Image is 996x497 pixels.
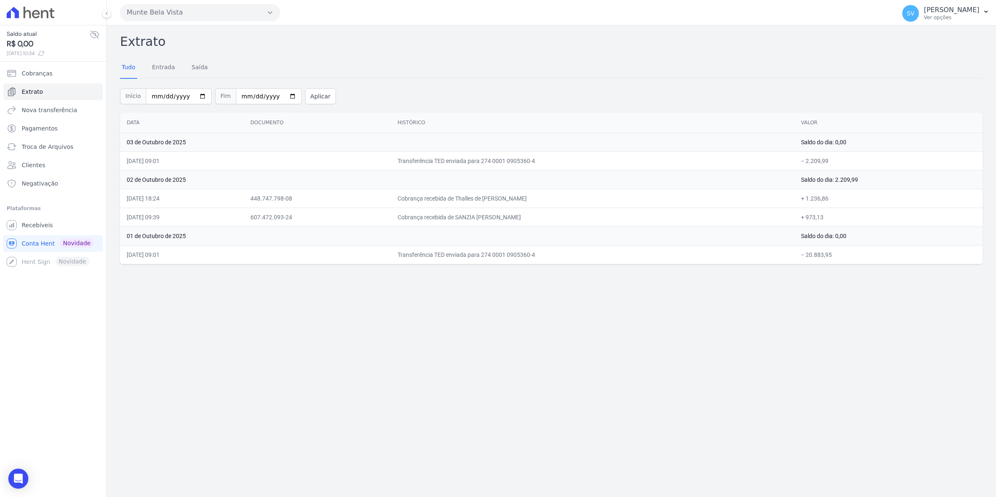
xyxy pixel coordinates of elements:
span: Clientes [22,161,45,169]
a: Saída [190,57,210,79]
span: Conta Hent [22,239,55,248]
nav: Sidebar [7,65,100,270]
span: Troca de Arquivos [22,143,73,151]
td: 02 de Outubro de 2025 [120,170,794,189]
td: Cobrança recebida de SANZIA [PERSON_NAME] [391,208,794,226]
span: Recebíveis [22,221,53,229]
td: Cobrança recebida de Thalles de [PERSON_NAME] [391,189,794,208]
td: 03 de Outubro de 2025 [120,133,794,151]
td: Saldo do dia: 0,00 [794,133,983,151]
td: Transferência TED enviada para 274 0001 0905360-4 [391,151,794,170]
a: Tudo [120,57,137,79]
button: SV [PERSON_NAME] Ver opções [896,2,996,25]
a: Entrada [150,57,177,79]
a: Negativação [3,175,103,192]
th: Data [120,113,244,133]
a: Pagamentos [3,120,103,137]
span: SV [907,10,914,16]
td: − 20.883,95 [794,245,983,264]
a: Troca de Arquivos [3,138,103,155]
a: Recebíveis [3,217,103,233]
div: Open Intercom Messenger [8,469,28,489]
th: Histórico [391,113,794,133]
span: Novidade [60,238,94,248]
td: − 2.209,99 [794,151,983,170]
td: Saldo do dia: 0,00 [794,226,983,245]
button: Munte Bela Vista [120,4,280,21]
span: Cobranças [22,69,53,78]
td: [DATE] 09:01 [120,151,244,170]
p: [PERSON_NAME] [924,6,979,14]
td: Transferência TED enviada para 274 0001 0905360-4 [391,245,794,264]
span: Início [120,88,146,104]
td: [DATE] 09:39 [120,208,244,226]
td: 01 de Outubro de 2025 [120,226,794,245]
a: Conta Hent Novidade [3,235,103,252]
td: Saldo do dia: 2.209,99 [794,170,983,189]
p: Ver opções [924,14,979,21]
th: Documento [244,113,391,133]
td: + 1.236,86 [794,189,983,208]
span: Saldo atual [7,30,90,38]
a: Clientes [3,157,103,173]
span: R$ 0,00 [7,38,90,50]
a: Extrato [3,83,103,100]
span: Extrato [22,88,43,96]
div: Plataformas [7,203,100,213]
span: Pagamentos [22,124,58,133]
td: + 973,13 [794,208,983,226]
th: Valor [794,113,983,133]
td: [DATE] 09:01 [120,245,244,264]
a: Cobranças [3,65,103,82]
span: Fim [215,88,236,104]
td: 448.747.798-08 [244,189,391,208]
button: Aplicar [305,88,336,104]
span: Negativação [22,179,58,188]
a: Nova transferência [3,102,103,118]
span: [DATE] 10:34 [7,50,90,57]
td: [DATE] 18:24 [120,189,244,208]
h2: Extrato [120,32,983,51]
td: 607.472.093-24 [244,208,391,226]
span: Nova transferência [22,106,77,114]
